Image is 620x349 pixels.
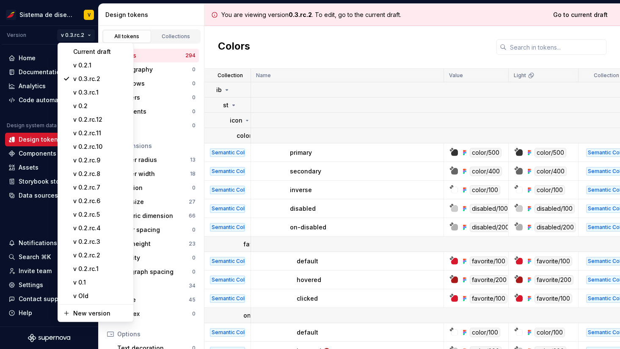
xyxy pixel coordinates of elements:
div: v 0.2.rc.11 [73,129,128,137]
div: v 0.2.rc.3 [73,237,128,246]
div: v 0.2.rc.2 [73,251,128,260]
div: v 0.2.1 [73,61,128,70]
div: v 0.1 [73,278,128,287]
div: v 0.2.rc.9 [73,156,128,165]
div: v 0.3.rc.2 [73,75,128,83]
div: Current draft [73,47,128,56]
div: v 0.2.rc.10 [73,142,128,151]
div: v 0.2 [73,102,128,110]
div: v 0.2.rc.1 [73,265,128,273]
div: v 0.2.rc.6 [73,197,128,205]
div: v 0.2.rc.4 [73,224,128,232]
div: v Old [73,292,128,300]
div: v 0.2.rc.8 [73,170,128,178]
div: v 0.2.rc.12 [73,115,128,124]
div: v 0.3.rc.1 [73,88,128,97]
div: New version [73,309,128,318]
div: v 0.2.rc.7 [73,183,128,192]
div: v 0.2.rc.5 [73,210,128,219]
